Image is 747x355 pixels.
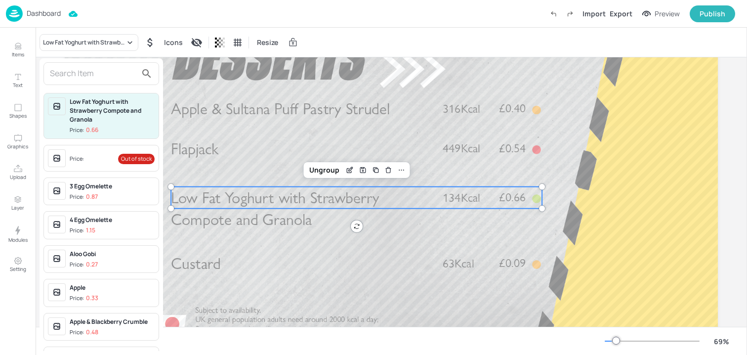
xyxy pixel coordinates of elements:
[70,283,155,292] div: Apple
[70,216,155,224] div: 4 Egg Omelette
[70,193,98,201] div: Price:
[118,154,155,164] div: Out of stock
[70,294,98,303] div: Price:
[70,328,98,337] div: Price:
[86,329,98,336] p: 0.48
[86,261,98,268] p: 0.27
[86,295,98,302] p: 0.33
[70,317,155,326] div: Apple & Blackberry Crumble
[50,66,137,82] input: Search Item
[86,193,98,200] p: 0.87
[86,127,98,133] p: 0.66
[70,261,98,269] div: Price:
[70,182,155,191] div: 3 Egg Omelette
[70,126,98,134] div: Price:
[70,155,86,163] div: Price:
[70,250,155,259] div: Aloo Gobi
[86,227,95,234] p: 1.15
[137,64,157,84] button: search
[70,226,95,235] div: Price:
[70,97,155,124] div: Low Fat Yoghurt with Strawberry Compote and Granola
